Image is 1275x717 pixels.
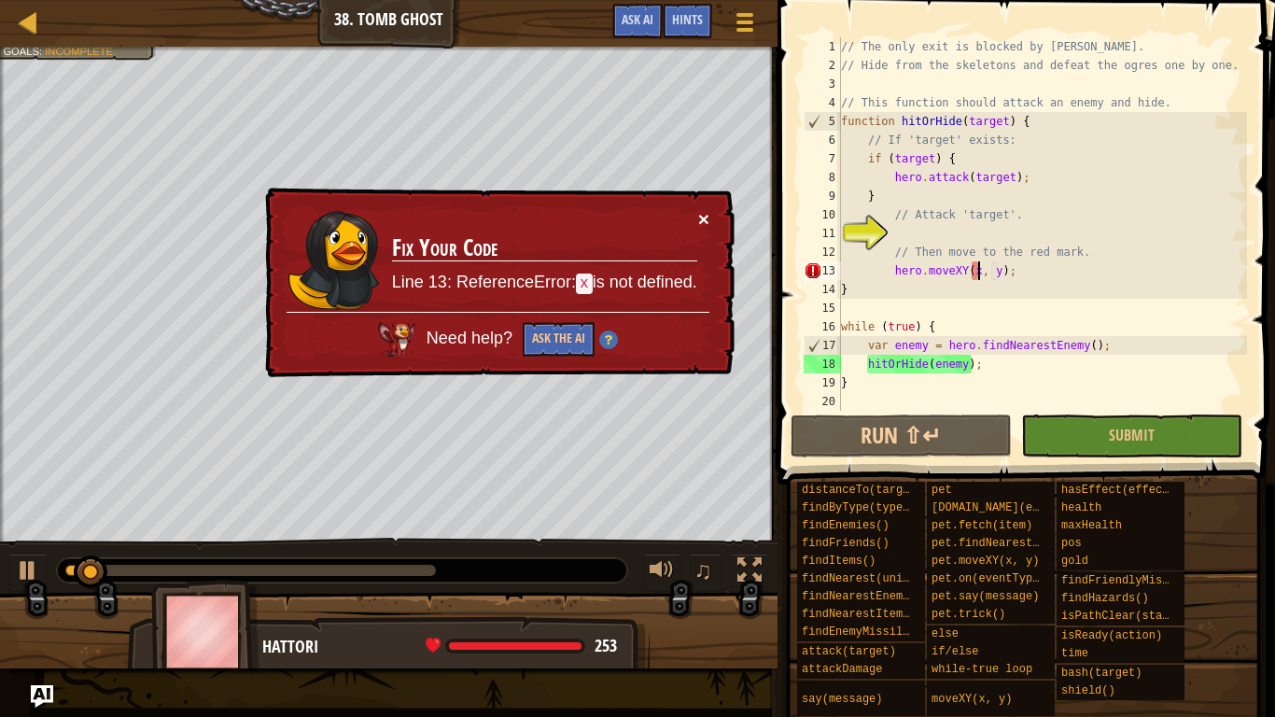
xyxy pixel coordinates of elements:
[1061,501,1101,514] span: health
[802,572,923,585] span: findNearest(units)
[672,10,703,28] span: Hints
[804,149,841,168] div: 7
[1061,647,1088,660] span: time
[932,693,1012,706] span: moveXY(x, y)
[576,274,593,294] code: x
[802,537,890,550] span: findFriends()
[932,645,978,658] span: if/else
[932,572,1106,585] span: pet.on(eventType, handler)
[932,555,1039,568] span: pet.moveXY(x, y)
[932,519,1032,532] span: pet.fetch(item)
[802,663,882,676] span: attackDamage
[262,635,631,659] div: Hattori
[802,693,882,706] span: say(message)
[622,10,653,28] span: Ask AI
[698,209,709,229] button: ×
[804,317,841,336] div: 16
[378,322,415,356] img: AI
[791,415,1012,457] button: Run ⇧↵
[802,645,896,658] span: attack(target)
[804,93,841,112] div: 4
[804,205,841,224] div: 10
[804,280,841,299] div: 14
[1061,537,1082,550] span: pos
[932,663,1032,676] span: while-true loop
[804,261,841,280] div: 13
[595,634,617,657] span: 253
[804,75,841,93] div: 3
[804,168,841,187] div: 8
[932,608,1005,621] span: pet.trick()
[722,4,768,48] button: Show game menu
[932,590,1039,603] span: pet.say(message)
[1061,555,1088,568] span: gold
[802,590,923,603] span: findNearestEnemy()
[804,392,841,411] div: 20
[932,484,952,497] span: pet
[523,322,595,357] button: Ask the AI
[599,330,618,349] img: Hint
[802,519,890,532] span: findEnemies()
[805,112,841,131] div: 5
[1061,610,1216,623] span: isPathClear(start, end)
[804,56,841,75] div: 2
[31,685,53,708] button: Ask AI
[392,235,697,261] h3: Fix Your Code
[932,501,1066,514] span: [DOMAIN_NAME](enemy)
[804,299,841,317] div: 15
[932,537,1113,550] span: pet.findNearestByType(type)
[287,210,381,311] img: duck_omarn.png
[151,580,259,683] img: thang_avatar_frame.png
[1061,667,1142,680] span: bash(target)
[802,501,957,514] span: findByType(type, units)
[802,626,930,639] span: findEnemyMissiles()
[1061,629,1162,642] span: isReady(action)
[426,638,617,654] div: health: 253 / 253
[804,224,841,243] div: 11
[1061,484,1175,497] span: hasEffect(effect)
[694,556,712,584] span: ♫
[802,608,916,621] span: findNearestItem()
[1061,519,1122,532] span: maxHealth
[805,336,841,355] div: 17
[804,131,841,149] div: 6
[802,555,876,568] span: findItems()
[612,4,663,38] button: Ask AI
[802,484,923,497] span: distanceTo(target)
[643,554,680,592] button: Adjust volume
[932,627,959,640] span: else
[731,554,768,592] button: Toggle fullscreen
[804,355,841,373] div: 18
[9,554,47,592] button: Ctrl + P: Play
[1061,684,1115,697] span: shield()
[1109,425,1155,445] span: Submit
[392,271,697,295] p: Line 13: ReferenceError: is not defined.
[804,373,841,392] div: 19
[1061,574,1209,587] span: findFriendlyMissiles()
[1061,592,1149,605] span: findHazards()
[690,554,722,592] button: ♫
[804,37,841,56] div: 1
[804,187,841,205] div: 9
[1021,415,1242,457] button: Submit
[804,243,841,261] div: 12
[427,329,517,347] span: Need help?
